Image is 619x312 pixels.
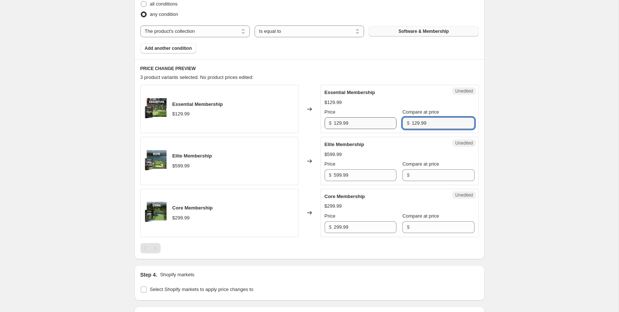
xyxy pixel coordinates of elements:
[144,98,167,120] img: SKYTRAK_Essential_Membership_shopify_80x.png
[140,243,161,253] nav: Pagination
[172,101,223,107] span: Essential Membership
[172,153,212,159] span: Elite Membership
[407,172,409,178] span: $
[140,271,157,278] h2: Step 4.
[140,74,253,80] span: 3 product variants selected. No product prices edited:
[329,172,332,178] span: $
[150,287,253,292] span: Select Shopify markets to apply price changes to
[144,150,167,172] img: SKYTRAK_Elite_Membership_shopify_80x.png
[325,109,336,115] span: Price
[455,88,473,94] span: Unedited
[144,202,167,224] img: SKYTRAK_Core_Membership_shopify_80x.png
[140,66,479,72] h6: PRICE CHANGE PREVIEW
[325,194,365,199] span: Core Membership
[140,43,196,53] button: Add another condition
[325,142,364,147] span: Elite Membership
[325,99,342,106] div: $129.99
[325,202,342,210] div: $299.99
[160,271,194,278] p: Shopify markets
[172,205,213,211] span: Core Membership
[402,213,439,219] span: Compare at price
[369,26,478,37] button: Software & Membership
[407,224,409,230] span: $
[150,1,178,7] span: all conditions
[325,151,342,158] div: $599.99
[329,224,332,230] span: $
[402,109,439,115] span: Compare at price
[325,213,336,219] span: Price
[145,45,192,51] span: Add another condition
[407,120,409,126] span: $
[455,192,473,198] span: Unedited
[325,90,375,95] span: Essential Membership
[325,161,336,167] span: Price
[402,161,439,167] span: Compare at price
[150,11,178,17] span: any condition
[329,120,332,126] span: $
[398,28,449,34] span: Software & Membership
[172,162,190,170] div: $599.99
[172,214,190,222] div: $299.99
[172,110,190,118] div: $129.99
[455,140,473,146] span: Unedited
